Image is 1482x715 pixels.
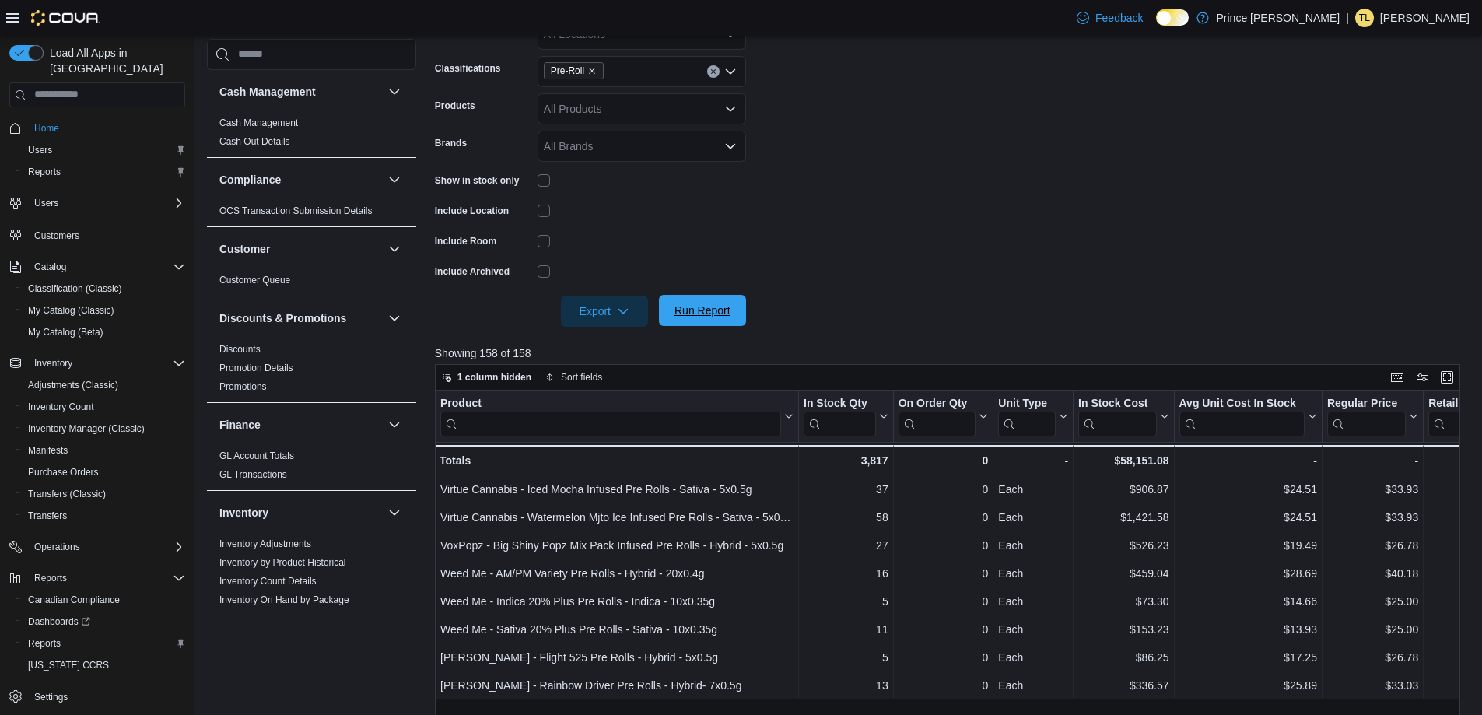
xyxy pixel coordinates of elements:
span: OCS Transaction Submission Details [219,205,373,217]
button: [US_STATE] CCRS [16,654,191,676]
div: - [998,451,1068,470]
div: 27 [804,536,888,555]
div: Cash Management [207,114,416,157]
a: Users [22,141,58,159]
div: 58 [804,508,888,527]
span: Pre-Roll [551,63,584,79]
a: Dashboards [22,612,96,631]
button: Sort fields [539,368,608,387]
span: Operations [34,541,80,553]
a: My Catalog (Classic) [22,301,121,320]
span: Purchase Orders [22,463,185,482]
div: Virtue Cannabis - Watermelon Mjto Ice Infused Pre Rolls - Sativa - 5x0.5g [440,508,794,527]
button: Finance [219,417,382,433]
span: Adjustments (Classic) [22,376,185,394]
label: Brands [435,137,467,149]
div: $25.00 [1327,620,1418,639]
span: GL Transactions [219,468,287,481]
div: [PERSON_NAME] - Rainbow Driver Pre Rolls - Hybrid- 7x0.5g [440,676,794,695]
div: 0 [898,592,988,611]
div: On Order Qty [898,397,976,436]
span: Canadian Compliance [28,594,120,606]
span: Settings [34,691,68,703]
div: Weed Me - Indica 20% Plus Pre Rolls - Indica - 10x0.35g [440,592,794,611]
a: Dashboards [16,611,191,633]
a: Cash Out Details [219,136,290,147]
div: In Stock Qty [804,397,876,412]
p: | [1346,9,1349,27]
span: 1 column hidden [457,371,531,384]
div: 3,817 [804,451,888,470]
div: Weed Me - Sativa 20% Plus Pre Rolls - Sativa - 10x0.35g [440,620,794,639]
button: Classification (Classic) [16,278,191,300]
input: Dark Mode [1156,9,1189,26]
div: $17.25 [1179,648,1316,667]
a: Inventory by Product Historical [219,557,346,568]
div: $526.23 [1078,536,1168,555]
a: Customers [28,226,86,245]
span: Home [28,118,185,138]
h3: Discounts & Promotions [219,310,346,326]
button: Cash Management [219,84,382,100]
a: GL Transactions [219,469,287,480]
div: Each [998,648,1068,667]
span: Inventory Count [22,398,185,416]
span: Dashboards [28,615,90,628]
span: My Catalog (Classic) [28,304,114,317]
button: Canadian Compliance [16,589,191,611]
button: Inventory Manager (Classic) [16,418,191,440]
button: Inventory [385,503,404,522]
div: - [1179,451,1316,470]
span: Purchase Orders [28,466,99,478]
div: Weed Me - AM/PM Variety Pre Rolls - Hybrid - 20x0.4g [440,564,794,583]
a: Promotions [219,381,267,392]
div: $24.51 [1179,508,1316,527]
span: Sort fields [561,371,602,384]
a: GL Account Totals [219,450,294,461]
button: Display options [1413,368,1431,387]
button: Customer [385,240,404,258]
div: 0 [898,480,988,499]
span: Transfers (Classic) [22,485,185,503]
span: Inventory Count Details [219,575,317,587]
button: Inventory Count [16,396,191,418]
div: $906.87 [1078,480,1168,499]
button: Transfers [16,505,191,527]
span: Dashboards [22,612,185,631]
h3: Customer [219,241,270,257]
h3: Compliance [219,172,281,188]
label: Include Room [435,235,496,247]
div: Customer [207,271,416,296]
span: Reports [28,569,185,587]
a: Classification (Classic) [22,279,128,298]
span: Inventory Manager (Classic) [28,422,145,435]
span: Users [28,144,52,156]
button: Users [16,139,191,161]
button: On Order Qty [898,397,988,436]
div: In Stock Cost [1078,397,1156,436]
span: [US_STATE] CCRS [28,659,109,671]
button: Home [3,117,191,139]
span: Inventory [34,357,72,370]
a: Feedback [1070,2,1149,33]
button: Catalog [3,256,191,278]
span: Customer Queue [219,274,290,286]
div: $33.93 [1327,480,1418,499]
div: Discounts & Promotions [207,340,416,402]
a: Manifests [22,441,74,460]
span: Transfers [28,510,67,522]
span: Inventory by Product Historical [219,556,346,569]
button: Transfers (Classic) [16,483,191,505]
div: $459.04 [1078,564,1168,583]
span: Manifests [22,441,185,460]
span: GL Account Totals [219,450,294,462]
button: Cash Management [385,82,404,101]
span: Feedback [1095,10,1143,26]
div: $28.69 [1179,564,1316,583]
a: [US_STATE] CCRS [22,656,115,675]
div: $26.78 [1327,536,1418,555]
span: Reports [22,163,185,181]
button: Compliance [385,170,404,189]
span: Users [22,141,185,159]
div: Finance [207,447,416,490]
